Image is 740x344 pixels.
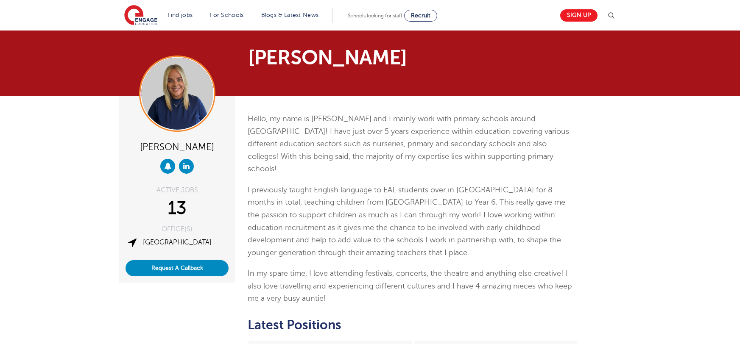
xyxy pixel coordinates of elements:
div: 13 [126,198,229,219]
a: [GEOGRAPHIC_DATA] [143,239,212,246]
a: Sign up [560,9,598,22]
h1: [PERSON_NAME] [248,47,450,68]
span: Recruit [411,12,430,19]
span: Schools looking for staff [348,13,402,19]
div: [PERSON_NAME] [126,138,229,155]
span: I previously taught English language to EAL students over in [GEOGRAPHIC_DATA] for 8 months in to... [248,186,565,257]
button: Request A Callback [126,260,229,276]
a: Recruit [404,10,437,22]
a: Find jobs [168,12,193,18]
div: OFFICE(S) [126,226,229,233]
img: Engage Education [124,5,157,26]
div: ACTIVE JOBS [126,187,229,194]
h2: Latest Positions [248,318,578,332]
a: For Schools [210,12,243,18]
span: In my spare time, I love attending festivals, concerts, the theatre and anything else creative! I... [248,269,572,302]
a: Blogs & Latest News [261,12,319,18]
span: Hello, my name is [PERSON_NAME] and I mainly work with primary schools around [GEOGRAPHIC_DATA]! ... [248,114,569,173]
